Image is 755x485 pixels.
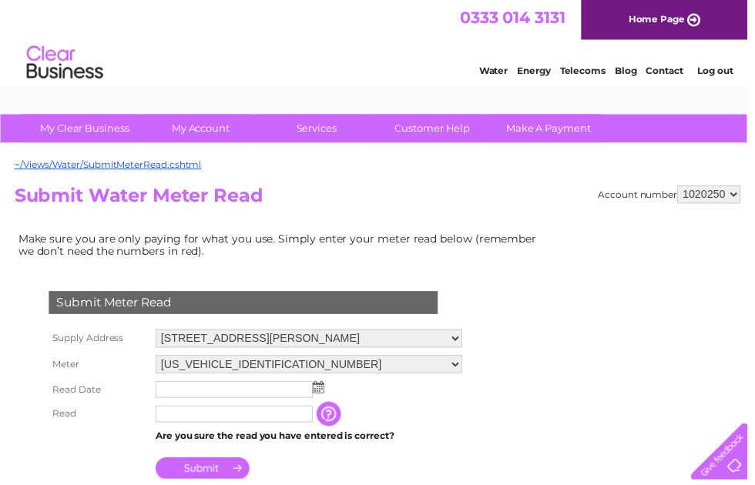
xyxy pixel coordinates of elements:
a: ~/Views/Water/SubmitMeterRead.cshtml [15,160,203,172]
input: Information [320,406,347,430]
img: logo.png [26,40,105,87]
a: Telecoms [565,65,612,77]
a: Contact [653,65,690,77]
td: Make sure you are only paying for what you use. Simply enter your meter read below (remember we d... [15,231,554,263]
th: Read Date [45,381,153,406]
a: Services [257,115,384,144]
th: Read [45,406,153,430]
div: Clear Business is a trading name of Verastar Limited (registered in [GEOGRAPHIC_DATA] No. 3667643... [15,8,743,75]
th: Supply Address [45,329,153,355]
a: 0333 014 3131 [465,8,571,27]
th: Meter [45,355,153,381]
input: Submit [157,462,252,483]
a: Blog [621,65,643,77]
div: Submit Meter Read [49,294,442,317]
a: Water [484,65,513,77]
a: Energy [522,65,556,77]
td: Are you sure the read you have entered is correct? [153,430,471,450]
h2: Submit Water Meter Read [15,187,748,216]
a: Log out [704,65,740,77]
a: My Account [139,115,267,144]
a: Make A Payment [491,115,618,144]
img: ... [316,385,327,397]
a: Customer Help [374,115,501,144]
div: Account number [604,187,748,206]
a: My Clear Business [22,115,149,144]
